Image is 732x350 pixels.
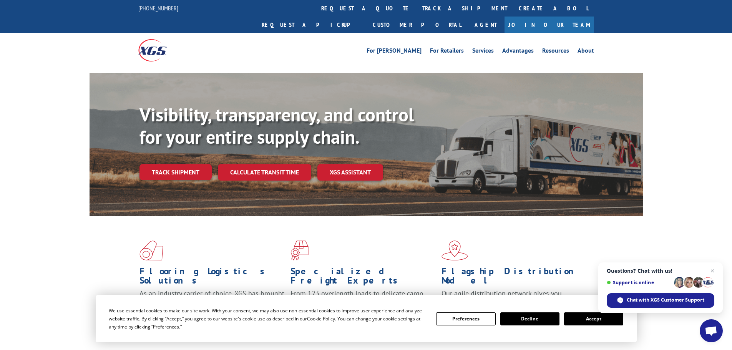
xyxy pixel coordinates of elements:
img: xgs-icon-focused-on-flooring-red [290,241,309,260]
b: Visibility, transparency, and control for your entire supply chain. [139,103,414,149]
span: Questions? Chat with us! [607,268,714,274]
span: Our agile distribution network gives you nationwide inventory management on demand. [442,289,583,307]
button: Preferences [436,312,495,325]
img: xgs-icon-total-supply-chain-intelligence-red [139,241,163,260]
span: Chat with XGS Customer Support [607,293,714,308]
div: We use essential cookies to make our site work. With your consent, we may also use non-essential ... [109,307,427,331]
a: Services [472,48,494,56]
a: About [578,48,594,56]
a: Resources [542,48,569,56]
a: For Retailers [430,48,464,56]
a: Request a pickup [256,17,367,33]
div: Cookie Consent Prompt [96,295,637,342]
a: Track shipment [139,164,212,180]
span: As an industry carrier of choice, XGS has brought innovation and dedication to flooring logistics... [139,289,284,316]
button: Decline [500,312,559,325]
button: Accept [564,312,623,325]
a: Calculate transit time [218,164,311,181]
span: Chat with XGS Customer Support [627,297,704,304]
a: For [PERSON_NAME] [367,48,422,56]
a: XGS ASSISTANT [317,164,383,181]
a: Join Our Team [505,17,594,33]
h1: Flooring Logistics Solutions [139,267,285,289]
a: [PHONE_NUMBER] [138,4,178,12]
span: Cookie Policy [307,315,335,322]
a: Customer Portal [367,17,467,33]
p: From 123 overlength loads to delicate cargo, our experienced staff knows the best way to move you... [290,289,436,323]
span: Preferences [153,323,179,330]
a: Agent [467,17,505,33]
h1: Specialized Freight Experts [290,267,436,289]
h1: Flagship Distribution Model [442,267,587,289]
a: Advantages [502,48,534,56]
span: Support is online [607,280,671,285]
a: Open chat [700,319,723,342]
img: xgs-icon-flagship-distribution-model-red [442,241,468,260]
